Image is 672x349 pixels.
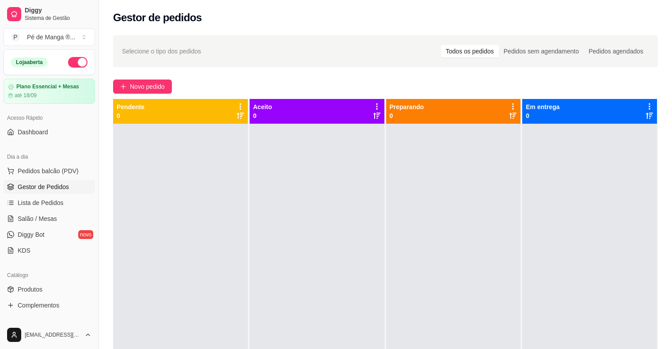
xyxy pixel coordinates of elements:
a: Gestor de Pedidos [4,180,95,194]
span: Salão / Mesas [18,214,57,223]
a: DiggySistema de Gestão [4,4,95,25]
button: Novo pedido [113,80,172,94]
div: Acesso Rápido [4,111,95,125]
p: Preparando [390,102,424,111]
button: Alterar Status [68,57,87,68]
button: Select a team [4,28,95,46]
div: Pedidos agendados [584,45,648,57]
a: KDS [4,243,95,258]
span: [EMAIL_ADDRESS][DOMAIN_NAME] [25,331,81,338]
p: 0 [253,111,272,120]
div: Dia a dia [4,150,95,164]
p: Aceito [253,102,272,111]
span: plus [120,83,126,90]
a: Salão / Mesas [4,212,95,226]
a: Dashboard [4,125,95,139]
span: Dashboard [18,128,48,137]
button: [EMAIL_ADDRESS][DOMAIN_NAME] [4,324,95,345]
span: Sistema de Gestão [25,15,91,22]
span: Complementos [18,301,59,310]
span: Diggy Bot [18,230,45,239]
span: P [11,33,20,42]
p: 0 [526,111,559,120]
p: Em entrega [526,102,559,111]
p: 0 [117,111,144,120]
div: Loja aberta [11,57,48,67]
span: Novo pedido [130,82,165,91]
span: Selecione o tipo dos pedidos [122,46,201,56]
a: Produtos [4,282,95,296]
h2: Gestor de pedidos [113,11,202,25]
article: Plano Essencial + Mesas [16,83,79,90]
div: Pé de Manga ® ... [27,33,75,42]
div: Pedidos sem agendamento [499,45,584,57]
span: Lista de Pedidos [18,198,64,207]
p: Pendente [117,102,144,111]
span: Produtos [18,285,42,294]
span: Gestor de Pedidos [18,182,69,191]
span: Diggy [25,7,91,15]
div: Todos os pedidos [441,45,499,57]
span: Pedidos balcão (PDV) [18,167,79,175]
button: Pedidos balcão (PDV) [4,164,95,178]
div: Catálogo [4,268,95,282]
a: Diggy Botnovo [4,228,95,242]
a: Plano Essencial + Mesasaté 18/09 [4,79,95,104]
a: Complementos [4,298,95,312]
a: Lista de Pedidos [4,196,95,210]
span: KDS [18,246,30,255]
article: até 18/09 [15,92,37,99]
p: 0 [390,111,424,120]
